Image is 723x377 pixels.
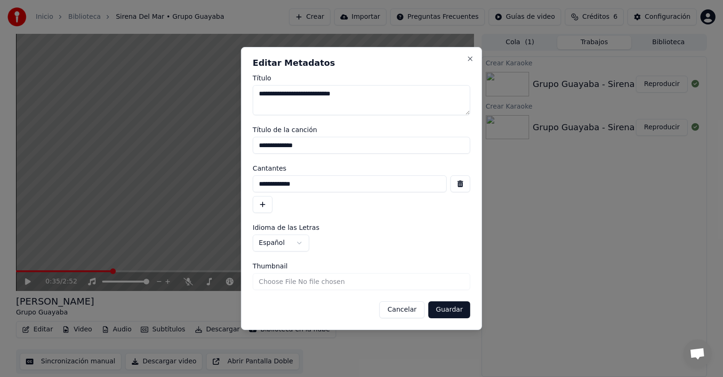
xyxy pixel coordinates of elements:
[253,126,470,133] label: Título de la canción
[379,301,425,318] button: Cancelar
[253,165,470,172] label: Cantantes
[253,75,470,81] label: Título
[253,59,470,67] h2: Editar Metadatos
[253,263,288,269] span: Thumbnail
[428,301,470,318] button: Guardar
[253,224,320,231] span: Idioma de las Letras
